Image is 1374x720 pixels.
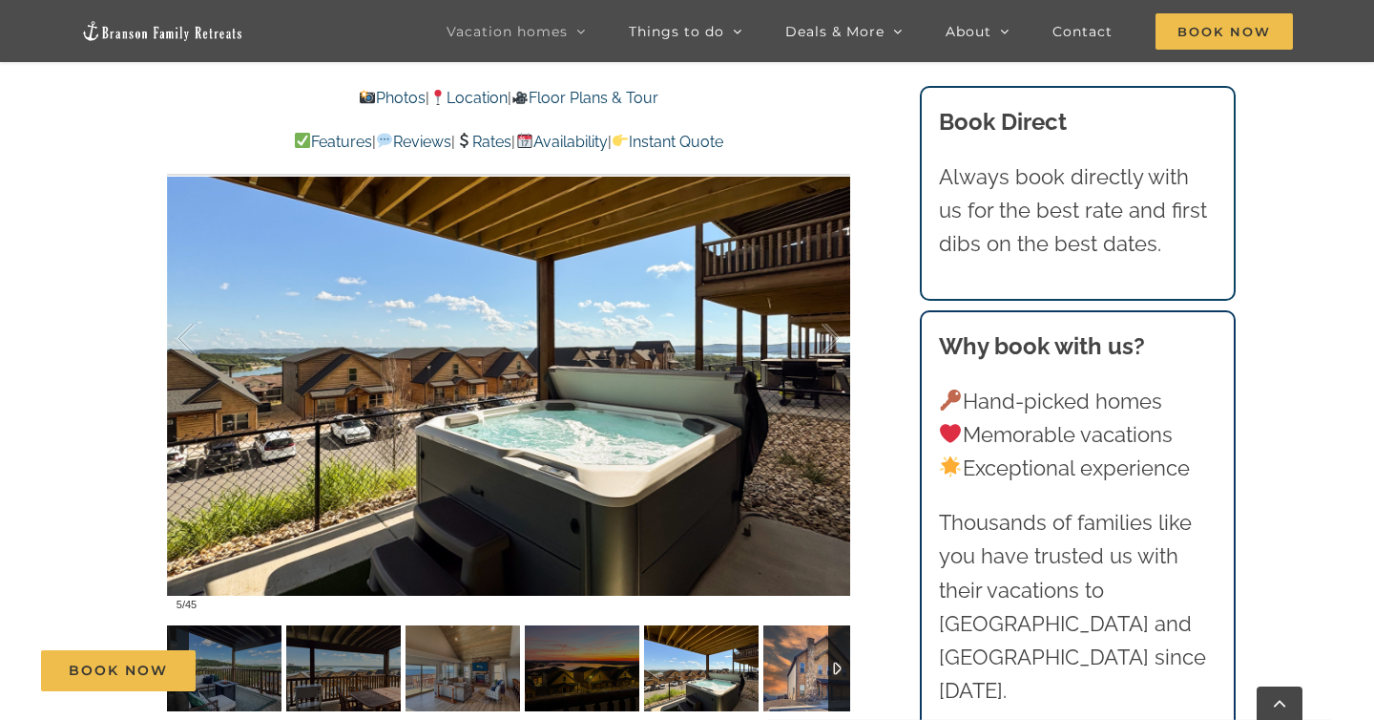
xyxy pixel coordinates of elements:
[429,89,508,107] a: Location
[69,663,168,679] span: Book Now
[1052,25,1113,38] span: Contact
[360,90,375,105] img: 📸
[376,133,451,151] a: Reviews
[447,25,568,38] span: Vacation homes
[295,133,310,148] img: ✅
[358,89,425,107] a: Photos
[517,133,532,148] img: 📆
[1155,13,1293,50] span: Book Now
[939,329,1218,364] h3: Why book with us?
[940,390,961,411] img: 🔑
[512,90,528,105] img: 🎥
[286,625,401,711] img: Dreamweaver-Cabin-Table-Rock-Lake-2009-scaled.jpg-nggid043196-ngg0dyn-120x90-00f0w010c011r110f110...
[644,625,759,711] img: Dreamweaver-Cabin-Table-Rock-Lake-2020-scaled.jpg-nggid043203-ngg0dyn-120x90-00f0w010c011r110f110...
[294,133,372,151] a: Features
[763,625,878,711] img: Dreamweaver-Cabin-at-Table-Rock-Lake-1052-Edit-scaled.jpg-nggid042884-ngg0dyn-120x90-00f0w010c011...
[613,133,628,148] img: 👉
[939,506,1218,708] p: Thousands of families like you have trusted us with their vacations to [GEOGRAPHIC_DATA] and [GEO...
[785,25,885,38] span: Deals & More
[41,650,196,691] a: Book Now
[939,385,1218,486] p: Hand-picked homes Memorable vacations Exceptional experience
[940,423,961,444] img: ❤️
[629,25,724,38] span: Things to do
[612,133,723,151] a: Instant Quote
[81,20,243,42] img: Branson Family Retreats Logo
[946,25,991,38] span: About
[939,160,1218,262] p: Always book directly with us for the best rate and first dibs on the best dates.
[377,133,392,148] img: 💬
[167,86,850,111] p: | |
[939,108,1067,136] b: Book Direct
[456,133,471,148] img: 💲
[430,90,446,105] img: 📍
[167,625,281,711] img: Dreamweaver-Cabin-Table-Rock-Lake-2002-scaled.jpg-nggid043191-ngg0dyn-120x90-00f0w010c011r110f110...
[511,89,658,107] a: Floor Plans & Tour
[167,130,850,155] p: | | | |
[455,133,511,151] a: Rates
[406,625,520,711] img: Dreamweaver-Cabin-at-Table-Rock-Lake-1004-Edit-scaled.jpg-nggid042883-ngg0dyn-120x90-00f0w010c011...
[525,625,639,711] img: Dreamweaver-cabin-sunset-Table-Rock-Lake-scaled.jpg-nggid042901-ngg0dyn-120x90-00f0w010c011r110f1...
[940,456,961,477] img: 🌟
[515,133,607,151] a: Availability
